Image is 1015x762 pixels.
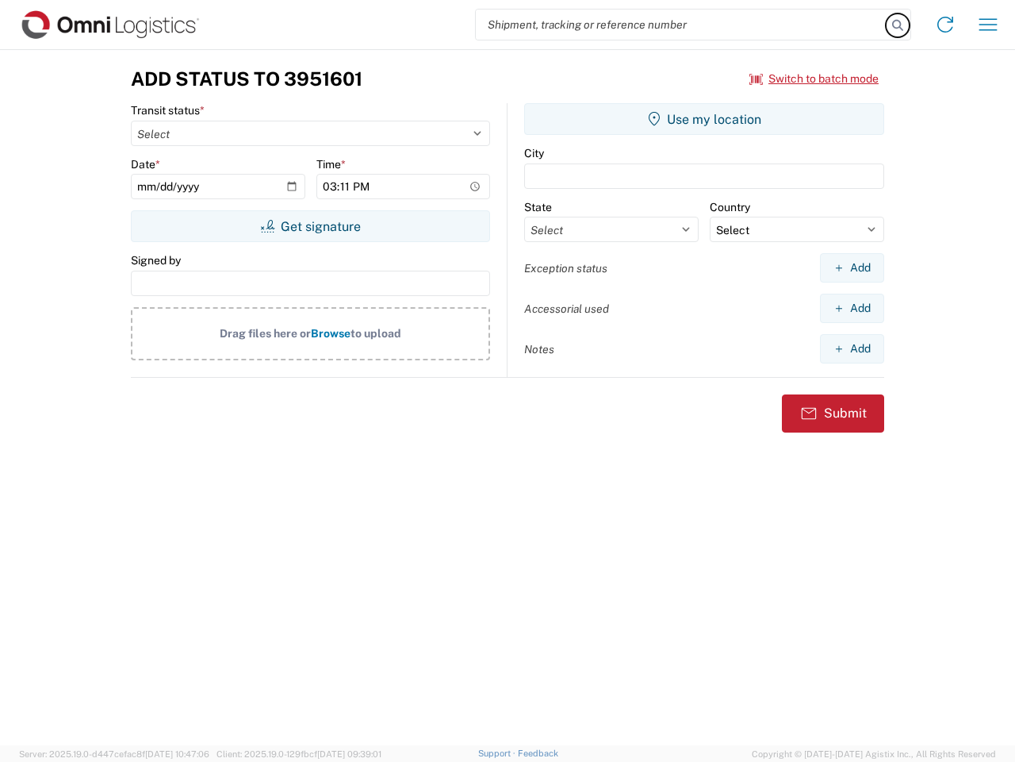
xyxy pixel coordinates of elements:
[524,261,607,275] label: Exception status
[524,103,884,135] button: Use my location
[524,342,554,356] label: Notes
[19,749,209,759] span: Server: 2025.19.0-d447cefac8f
[478,749,518,758] a: Support
[524,200,552,214] label: State
[317,749,381,759] span: [DATE] 09:39:01
[476,10,887,40] input: Shipment, tracking or reference number
[752,747,996,761] span: Copyright © [DATE]-[DATE] Agistix Inc., All Rights Reserved
[518,749,558,758] a: Feedback
[524,302,609,316] label: Accessorial used
[820,334,884,364] button: Add
[131,67,362,90] h3: Add Status to 3951601
[710,200,750,214] label: Country
[131,157,160,171] label: Date
[216,749,381,759] span: Client: 2025.19.0-129fbcf
[820,253,884,283] button: Add
[782,394,884,433] button: Submit
[131,103,205,117] label: Transit status
[145,749,209,759] span: [DATE] 10:47:06
[316,157,346,171] label: Time
[220,327,311,340] span: Drag files here or
[131,253,181,267] label: Signed by
[749,66,879,92] button: Switch to batch mode
[524,146,544,160] label: City
[350,327,401,340] span: to upload
[820,294,884,323] button: Add
[131,210,490,242] button: Get signature
[311,327,350,340] span: Browse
